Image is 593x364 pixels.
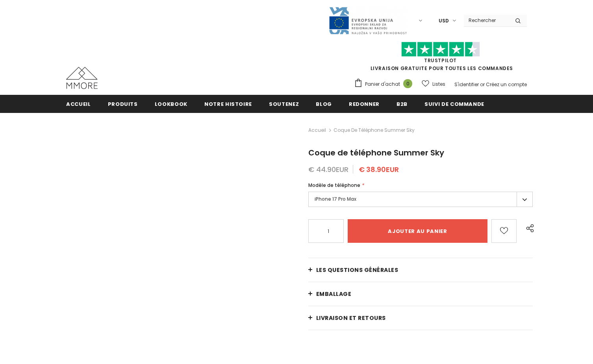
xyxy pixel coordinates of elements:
a: Listes [422,77,445,91]
span: Blog [316,100,332,108]
span: USD [439,17,449,25]
a: Produits [108,95,138,113]
span: Listes [432,80,445,88]
span: Livraison et retours [316,314,386,322]
input: Ajouter au panier [348,219,487,243]
a: Livraison et retours [308,306,533,330]
a: Blog [316,95,332,113]
a: Créez un compte [486,81,527,88]
img: Javni Razpis [328,6,407,35]
span: EMBALLAGE [316,290,352,298]
a: Accueil [66,95,91,113]
span: Suivi de commande [424,100,484,108]
input: Search Site [464,15,509,26]
span: € 44.90EUR [308,164,348,174]
span: Modèle de téléphone [308,182,360,188]
a: Accueil [308,126,326,135]
span: Accueil [66,100,91,108]
a: TrustPilot [424,57,457,64]
a: EMBALLAGE [308,282,533,306]
span: LIVRAISON GRATUITE POUR TOUTES LES COMMANDES [354,45,527,72]
a: soutenez [269,95,299,113]
a: Notre histoire [204,95,252,113]
a: Redonner [349,95,380,113]
a: Javni Razpis [328,17,407,24]
span: soutenez [269,100,299,108]
img: Faites confiance aux étoiles pilotes [401,42,480,57]
span: Redonner [349,100,380,108]
span: B2B [397,100,408,108]
span: Produits [108,100,138,108]
a: Les questions générales [308,258,533,282]
a: Panier d'achat 0 [354,78,416,90]
span: Coque de téléphone Summer Sky [308,147,444,158]
a: B2B [397,95,408,113]
span: Coque de téléphone Summer Sky [334,126,415,135]
a: Lookbook [155,95,187,113]
span: € 38.90EUR [359,164,399,174]
a: S'identifier [454,81,479,88]
span: Lookbook [155,100,187,108]
img: Cas MMORE [66,67,98,89]
span: 0 [403,79,412,88]
span: Les questions générales [316,266,398,274]
span: Notre histoire [204,100,252,108]
span: or [480,81,485,88]
span: Panier d'achat [365,80,400,88]
label: iPhone 17 Pro Max [308,192,533,207]
a: Suivi de commande [424,95,484,113]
